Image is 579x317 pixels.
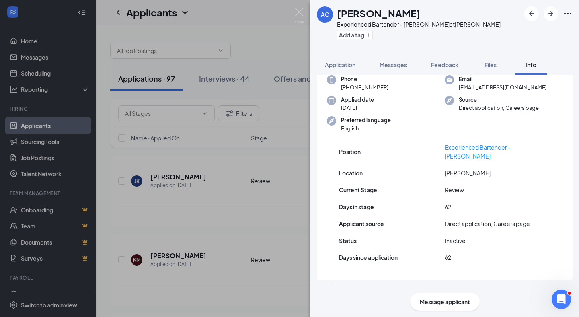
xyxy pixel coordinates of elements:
[445,169,491,177] span: [PERSON_NAME]
[431,61,458,68] span: Feedback
[459,83,547,91] span: [EMAIL_ADDRESS][DOMAIN_NAME]
[544,6,558,21] button: ArrowRight
[524,6,539,21] button: ArrowLeftNew
[459,104,539,112] span: Direct application, Careers page
[341,116,391,124] span: Preferred language
[459,75,547,83] span: Email
[445,202,451,211] span: 62
[526,61,536,68] span: Info
[341,75,388,83] span: Phone
[341,124,391,132] span: English
[445,253,451,262] span: 62
[366,33,371,37] svg: Plus
[445,219,530,228] span: Direct application, Careers page
[341,96,374,104] span: Applied date
[330,284,379,292] div: Other Applications
[485,61,497,68] span: Files
[337,20,501,28] div: Experienced Bartender - [PERSON_NAME] at [PERSON_NAME]
[339,202,374,211] span: Days in stage
[341,104,374,112] span: [DATE]
[445,185,464,194] span: Review
[339,147,361,156] span: Position
[339,253,398,262] span: Days since application
[445,144,511,160] a: Experienced Bartender - [PERSON_NAME]
[341,83,388,91] span: [PHONE_NUMBER]
[459,96,539,104] span: Source
[546,9,556,19] svg: ArrowRight
[339,185,377,194] span: Current Stage
[527,9,536,19] svg: ArrowLeftNew
[420,297,470,306] span: Message applicant
[317,283,326,292] svg: ChevronDown
[325,61,355,68] span: Application
[552,290,571,309] iframe: Intercom live chat
[563,9,573,19] svg: Ellipses
[339,169,363,177] span: Location
[321,10,329,19] div: AC
[337,31,373,39] button: PlusAdd a tag
[380,61,407,68] span: Messages
[445,236,466,245] span: Inactive
[339,219,384,228] span: Applicant source
[337,6,420,20] h1: [PERSON_NAME]
[339,236,357,245] span: Status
